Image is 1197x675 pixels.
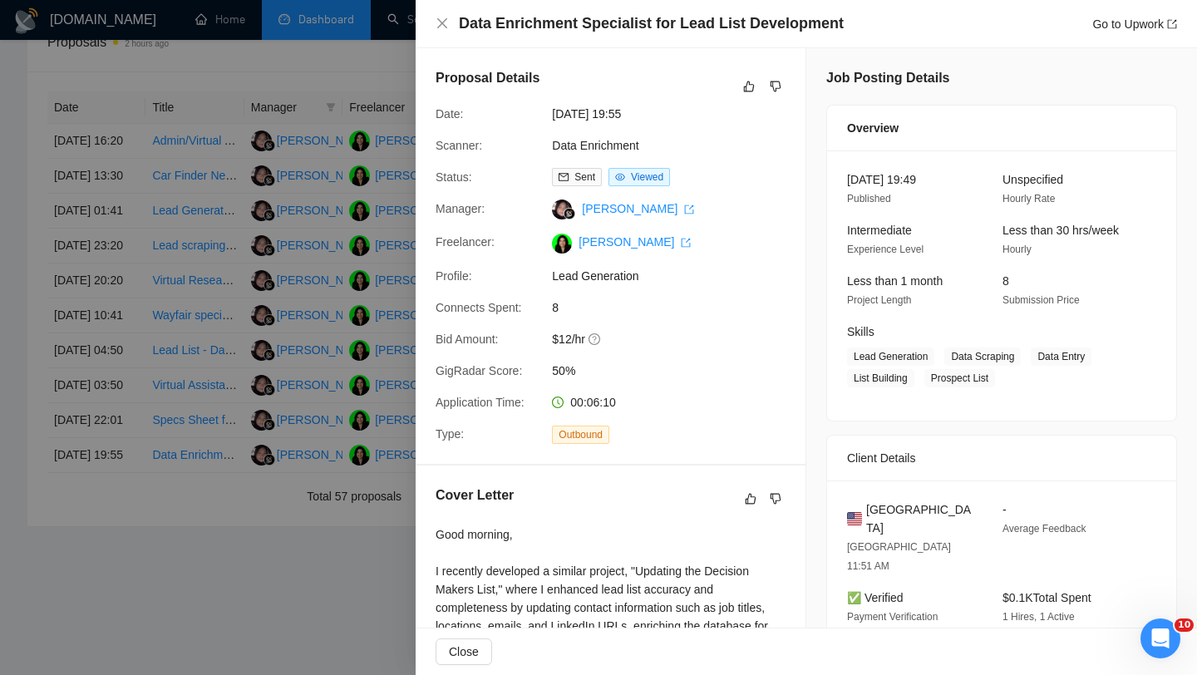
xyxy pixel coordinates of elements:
span: dislike [770,492,781,505]
span: Hourly Rate [1002,193,1055,204]
h5: Job Posting Details [826,68,949,88]
a: [PERSON_NAME] export [582,202,694,215]
span: Payment Verification [847,611,938,623]
h5: Cover Letter [436,485,514,505]
span: export [1167,19,1177,29]
button: like [741,489,761,509]
button: Close [436,638,492,665]
span: Outbound [552,426,609,444]
span: mail [559,172,569,182]
span: export [681,238,691,248]
span: $0.1K Total Spent [1002,591,1091,604]
span: 1 Hires, 1 Active [1002,611,1075,623]
span: Submission Price [1002,294,1080,306]
span: dislike [770,80,781,93]
button: dislike [766,76,786,96]
span: Profile: [436,269,472,283]
span: Prospect List [924,369,995,387]
img: 🇺🇸 [847,510,862,528]
span: Intermediate [847,224,912,237]
span: [GEOGRAPHIC_DATA] 11:51 AM [847,541,951,572]
span: List Building [847,369,914,387]
span: Status: [436,170,472,184]
span: Overview [847,119,899,137]
span: export [684,204,694,214]
span: like [743,80,755,93]
span: question-circle [589,333,602,346]
span: - [1002,503,1007,516]
button: like [739,76,759,96]
h4: Data Enrichment Specialist for Lead List Development [459,13,844,34]
a: Data Enrichment [552,139,638,152]
span: [DATE] 19:49 [847,173,916,186]
span: Close [449,643,479,661]
span: Less than 1 month [847,274,943,288]
span: clock-circle [552,397,564,408]
span: 00:06:10 [570,396,616,409]
button: dislike [766,489,786,509]
a: [PERSON_NAME] export [579,235,691,249]
span: 8 [552,298,801,317]
div: Client Details [847,436,1156,480]
span: Lead Generation [552,267,801,285]
span: Application Time: [436,396,525,409]
span: eye [615,172,625,182]
span: 10 [1175,618,1194,632]
span: Hourly [1002,244,1032,255]
iframe: Intercom live chat [1140,618,1180,658]
button: Close [436,17,449,31]
span: Bid Amount: [436,333,499,346]
h5: Proposal Details [436,68,539,88]
span: Project Length [847,294,911,306]
span: Manager: [436,202,485,215]
a: Go to Upworkexport [1092,17,1177,31]
span: Experience Level [847,244,924,255]
span: Published [847,193,891,204]
span: [GEOGRAPHIC_DATA] [866,500,976,537]
span: like [745,492,756,505]
span: Less than 30 hrs/week [1002,224,1119,237]
span: Scanner: [436,139,482,152]
span: Average Feedback [1002,523,1086,535]
span: Date: [436,107,463,121]
span: ✅ Verified [847,591,904,604]
span: GigRadar Score: [436,364,522,377]
img: c1goVuP_CWJl2YRc4NUJek8H-qrzILrYI06Y4UPcPuP5RvAGnc1CI6AQhfAW2sQ7Vf [552,234,572,254]
span: Type: [436,427,464,441]
span: $12/hr [552,330,801,348]
span: Lead Generation [847,347,934,366]
span: Unspecified [1002,173,1063,186]
span: close [436,17,449,30]
span: Data Scraping [944,347,1021,366]
img: gigradar-bm.png [564,208,575,219]
span: Connects Spent: [436,301,522,314]
span: 8 [1002,274,1009,288]
span: Viewed [631,171,663,183]
span: [DATE] 19:55 [552,105,801,123]
span: 50% [552,362,801,380]
span: Sent [574,171,595,183]
span: Skills [847,325,874,338]
span: Data Entry [1031,347,1091,366]
span: Freelancer: [436,235,495,249]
